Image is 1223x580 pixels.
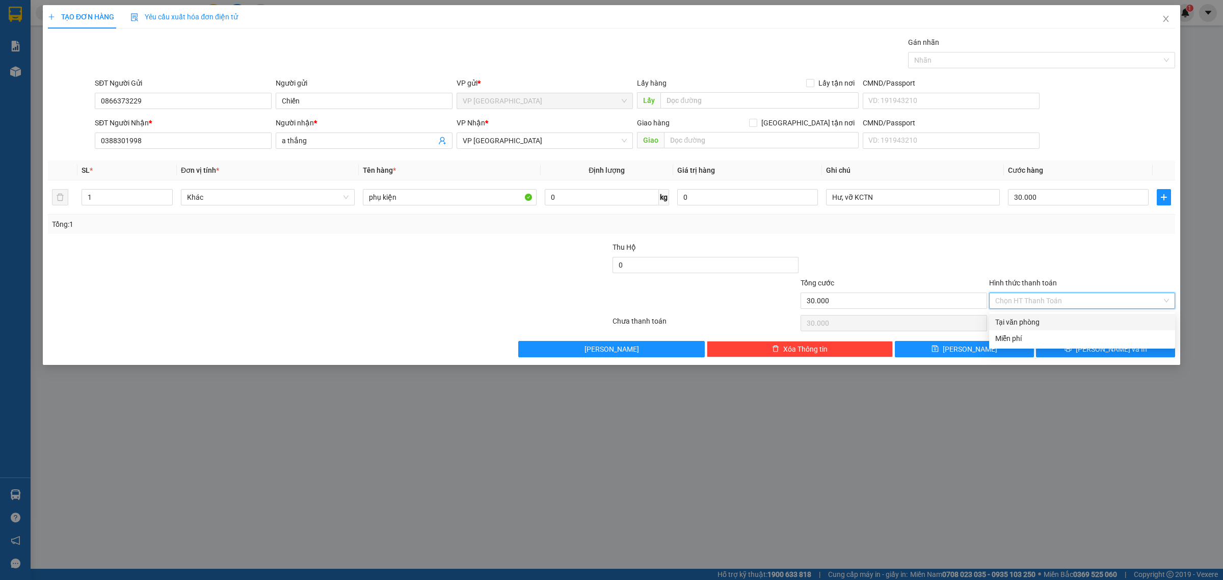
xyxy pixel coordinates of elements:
span: user-add [438,137,446,145]
span: [PERSON_NAME] và In [1076,344,1147,355]
span: SL [82,166,90,174]
img: logo.jpg [5,5,41,41]
button: save[PERSON_NAME] [895,341,1034,357]
div: VP gửi [457,77,633,89]
span: Cước hàng [1008,166,1043,174]
span: save [932,345,939,353]
li: VP VP [GEOGRAPHIC_DATA] [70,43,136,77]
label: Hình thức thanh toán [989,279,1057,287]
button: [PERSON_NAME] [518,341,704,357]
button: delete [52,189,68,205]
span: Tổng cước [801,279,834,287]
span: plus [48,13,55,20]
span: VP Sài Gòn [463,133,627,148]
th: Ghi chú [822,161,1004,180]
span: VP Nhận [457,119,485,127]
input: Ghi Chú [826,189,1000,205]
span: Đơn vị tính [181,166,219,174]
input: Dọc đường [660,92,859,109]
span: [PERSON_NAME] [584,344,639,355]
div: SĐT Người Nhận [95,117,272,128]
span: Giao hàng [637,119,670,127]
img: icon [130,13,139,21]
span: close [1162,15,1170,23]
div: Người gửi [276,77,453,89]
label: Gán nhãn [908,38,939,46]
span: Xóa Thông tin [783,344,828,355]
div: Tổng: 1 [52,219,472,230]
div: Miễn phí [995,333,1169,344]
button: plus [1157,189,1171,205]
button: printer[PERSON_NAME] và In [1036,341,1175,357]
span: Lấy tận nơi [814,77,859,89]
button: deleteXóa Thông tin [707,341,893,357]
div: Người nhận [276,117,453,128]
span: Thu Hộ [613,243,636,251]
span: Khác [187,190,349,205]
span: plus [1157,193,1171,201]
span: Định lượng [589,166,625,174]
span: Giao [637,132,664,148]
span: Yêu cầu xuất hóa đơn điện tử [130,13,238,21]
div: CMND/Passport [863,77,1040,89]
span: Tên hàng [363,166,396,174]
input: 0 [677,189,818,205]
span: delete [772,345,779,353]
span: kg [659,189,669,205]
div: SĐT Người Gửi [95,77,272,89]
input: Dọc đường [664,132,859,148]
span: [GEOGRAPHIC_DATA] tận nơi [757,117,859,128]
div: CMND/Passport [863,117,1040,128]
span: printer [1065,345,1072,353]
span: Lấy hàng [637,79,667,87]
span: Giá trị hàng [677,166,715,174]
div: Chưa thanh toán [612,315,800,333]
span: Lấy [637,92,660,109]
span: VP Nha Trang [463,93,627,109]
button: Close [1152,5,1180,34]
li: VP VP [GEOGRAPHIC_DATA] [5,43,70,77]
div: Tại văn phòng [995,317,1169,328]
li: [PERSON_NAME] [5,5,148,24]
span: TẠO ĐƠN HÀNG [48,13,114,21]
span: [PERSON_NAME] [943,344,997,355]
input: VD: Bàn, Ghế [363,189,537,205]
